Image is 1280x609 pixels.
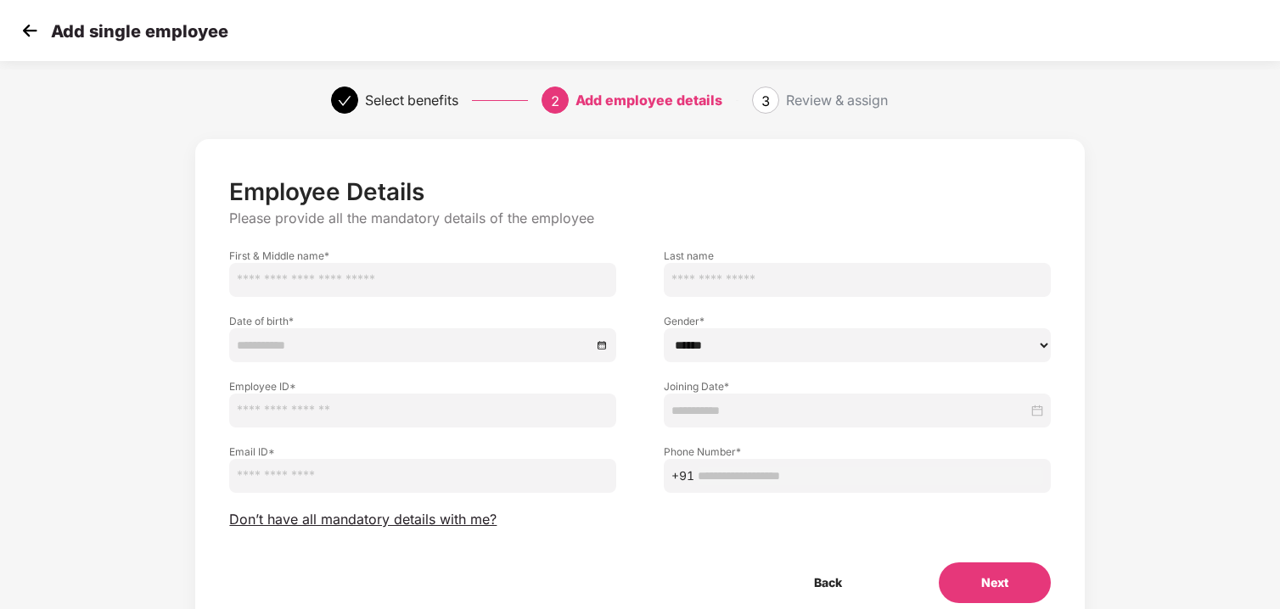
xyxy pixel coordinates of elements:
label: Date of birth [229,314,616,328]
label: Employee ID [229,379,616,394]
button: Back [772,562,884,603]
img: svg+xml;base64,PHN2ZyB4bWxucz0iaHR0cDovL3d3dy53My5vcmcvMjAwMC9zdmciIHdpZHRoPSIzMCIgaGVpZ2h0PSIzMC... [17,18,42,43]
label: Email ID [229,444,616,459]
p: Please provide all the mandatory details of the employee [229,210,1050,227]
label: Last name [664,249,1051,263]
label: Phone Number [664,444,1051,459]
div: Select benefits [365,87,458,114]
span: 3 [761,92,770,109]
div: Review & assign [786,87,888,114]
div: Add employee details [575,87,722,114]
span: Don’t have all mandatory details with me? [229,511,497,528]
p: Add single employee [51,21,228,42]
label: Joining Date [664,379,1051,394]
span: +91 [671,467,694,485]
p: Employee Details [229,177,1050,206]
span: check [338,94,351,108]
label: Gender [664,314,1051,328]
span: 2 [551,92,559,109]
label: First & Middle name [229,249,616,263]
button: Next [939,562,1051,603]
